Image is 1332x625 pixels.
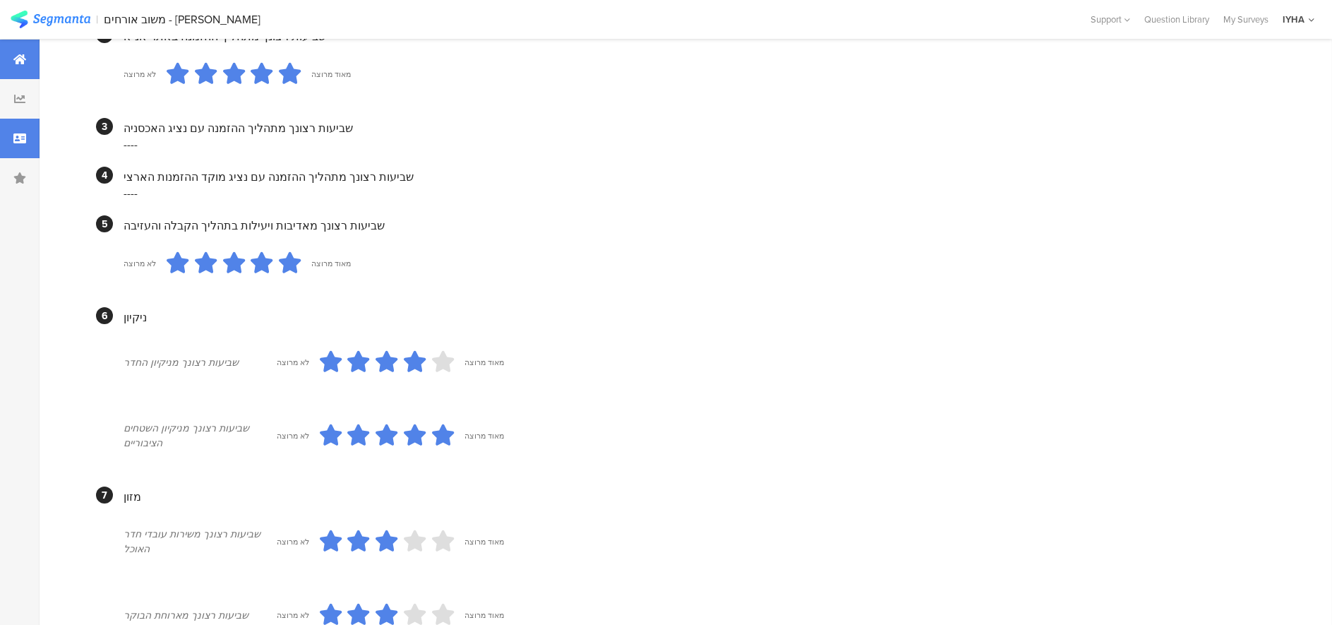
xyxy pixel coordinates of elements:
[464,536,504,547] div: מאוד מרוצה
[104,13,260,26] div: משוב אורחים - [PERSON_NAME]
[124,136,1265,153] div: ----
[11,11,90,28] img: segmanta logo
[124,218,1265,234] div: שביעות רצונך מאדיבות ויעילות בתהליך הקבלה והעזיבה
[124,258,156,269] div: לא מרוצה
[96,167,113,184] div: 4
[124,185,1265,201] div: ----
[464,357,504,368] div: מאוד מרוצה
[311,69,351,80] div: מאוד מרוצה
[124,69,156,80] div: לא מרוצה
[1137,13,1216,26] a: Question Library
[124,489,1265,505] div: מזון
[464,609,504,621] div: מאוד מרוצה
[124,608,277,623] div: שביעות רצונך מארוחת הבוקר
[277,357,309,368] div: לא מרוצה
[1216,13,1276,26] a: My Surveys
[311,258,351,269] div: מאוד מרוצה
[1283,13,1304,26] div: IYHA
[96,118,113,135] div: 3
[96,307,113,324] div: 6
[124,120,1265,136] div: שביעות רצונך מתהליך ההזמנה עם נציג האכסניה
[124,527,277,556] div: שביעות רצונך משירות עובדי חדר האוכל
[96,215,113,232] div: 5
[277,430,309,441] div: לא מרוצה
[96,11,98,28] div: |
[277,536,309,547] div: לא מרוצה
[277,609,309,621] div: לא מרוצה
[124,421,277,451] div: שביעות רצונך מניקיון השטחים הציבוריים
[124,169,1265,185] div: שביעות רצונך מתהליך ההזמנה עם נציג מוקד ההזמנות הארצי
[124,355,277,370] div: שביעות רצונך מניקיון החדר
[464,430,504,441] div: מאוד מרוצה
[96,487,113,504] div: 7
[1091,8,1130,30] div: Support
[124,309,1265,326] div: ניקיון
